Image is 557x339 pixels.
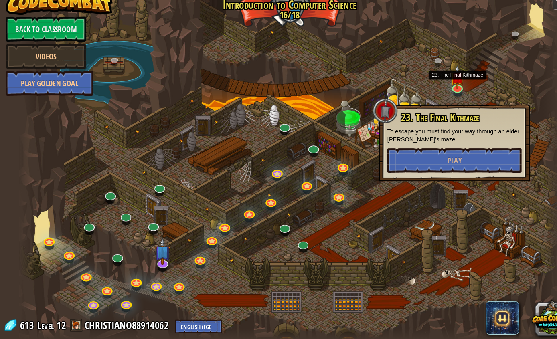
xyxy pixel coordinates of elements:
[386,119,461,132] span: 23. The Final Kithmaze
[6,3,108,27] img: CodeCombat - Learn how to code by playing a game
[81,319,164,332] a: CHRISTIANO88914062
[433,76,447,99] img: level-banner-unstarted.png
[531,3,551,22] button: Adjust volume
[19,319,35,332] span: 613
[6,29,83,53] a: Back to Classroom
[6,55,83,79] a: Videos
[6,81,90,105] a: Play Golden Goal
[430,162,444,172] span: Play
[55,319,63,332] span: 12
[373,135,502,151] p: To escape you must find your way through an elder [PERSON_NAME]'s maze.
[149,242,164,268] img: level-banner-unstarted-subscriber.png
[36,319,52,333] span: Level
[373,155,502,179] button: Play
